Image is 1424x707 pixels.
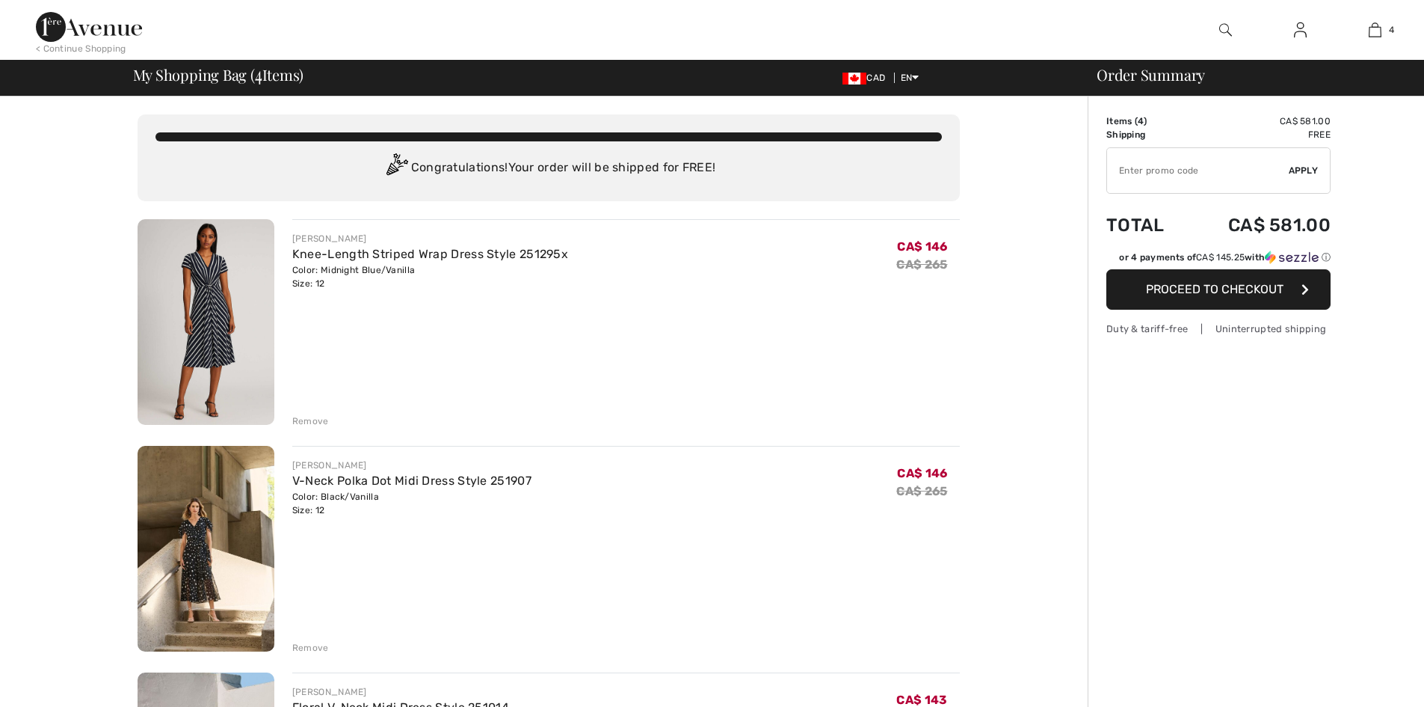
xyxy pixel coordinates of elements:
[896,693,947,707] span: CA$ 143
[1106,269,1331,310] button: Proceed to Checkout
[292,414,329,428] div: Remove
[292,232,568,245] div: [PERSON_NAME]
[1119,251,1331,264] div: or 4 payments of with
[896,257,947,272] s: CA$ 265
[1289,164,1319,177] span: Apply
[1187,128,1331,141] td: Free
[1294,21,1307,39] img: My Info
[36,12,142,42] img: 1ère Avenue
[1106,200,1187,251] td: Total
[1107,148,1289,193] input: Promo code
[1338,21,1411,39] a: 4
[133,67,304,82] span: My Shopping Bag ( Items)
[292,459,531,472] div: [PERSON_NAME]
[381,153,411,183] img: Congratulation2.svg
[292,247,568,261] a: Knee-Length Striped Wrap Dress Style 251295x
[292,490,531,517] div: Color: Black/Vanilla Size: 12
[1369,21,1381,39] img: My Bag
[1079,67,1415,82] div: Order Summary
[1282,21,1319,40] a: Sign In
[1138,116,1144,126] span: 4
[292,685,509,699] div: [PERSON_NAME]
[292,641,329,655] div: Remove
[897,466,947,480] span: CA$ 146
[1265,251,1319,264] img: Sezzle
[1106,251,1331,269] div: or 4 payments ofCA$ 145.25withSezzle Click to learn more about Sezzle
[1389,23,1394,37] span: 4
[896,484,947,498] s: CA$ 265
[1106,322,1331,336] div: Duty & tariff-free | Uninterrupted shipping
[292,263,568,290] div: Color: Midnight Blue/Vanilla Size: 12
[1187,200,1331,251] td: CA$ 581.00
[292,474,531,488] a: V-Neck Polka Dot Midi Dress Style 251907
[36,42,126,55] div: < Continue Shopping
[1219,21,1232,39] img: search the website
[901,73,919,83] span: EN
[842,73,891,83] span: CAD
[1187,114,1331,128] td: CA$ 581.00
[1106,114,1187,128] td: Items ( )
[155,153,942,183] div: Congratulations! Your order will be shipped for FREE!
[1106,128,1187,141] td: Shipping
[897,239,947,254] span: CA$ 146
[1146,282,1283,296] span: Proceed to Checkout
[842,73,866,85] img: Canadian Dollar
[255,64,262,83] span: 4
[1196,252,1245,263] span: CA$ 145.25
[138,446,274,652] img: V-Neck Polka Dot Midi Dress Style 251907
[138,219,274,425] img: Knee-Length Striped Wrap Dress Style 251295x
